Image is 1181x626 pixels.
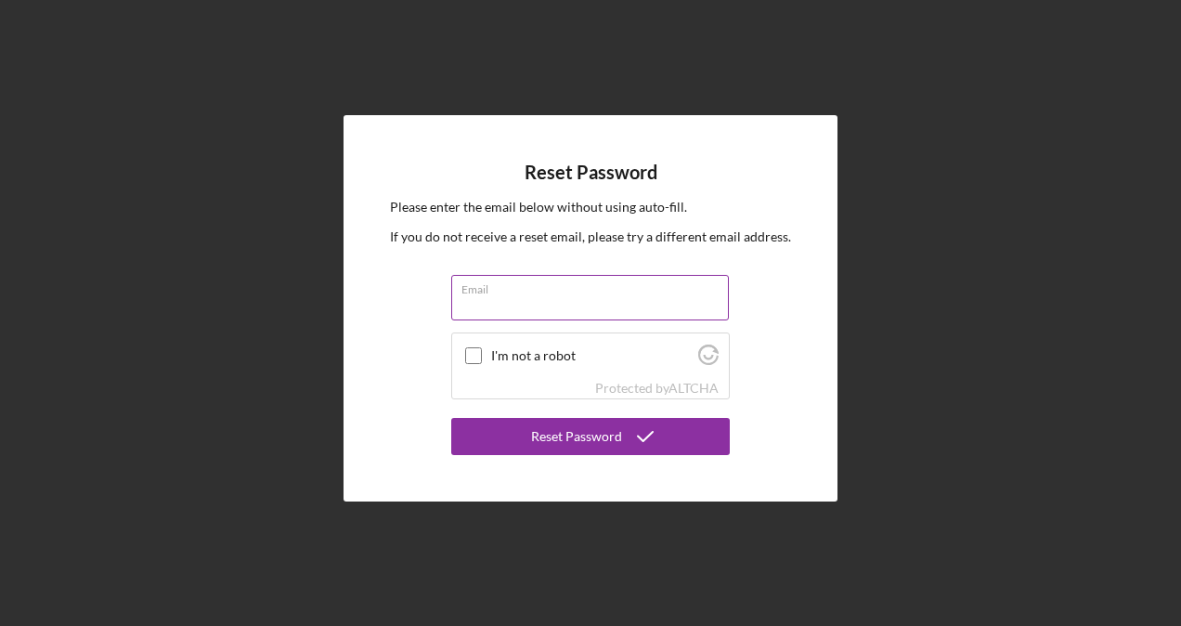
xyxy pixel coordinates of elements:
[451,418,730,455] button: Reset Password
[595,381,719,396] div: Protected by
[531,418,622,455] div: Reset Password
[461,276,729,296] label: Email
[698,352,719,368] a: Visit Altcha.org
[525,162,657,183] h4: Reset Password
[390,227,791,247] p: If you do not receive a reset email, please try a different email address.
[668,380,719,396] a: Visit Altcha.org
[390,197,791,217] p: Please enter the email below without using auto-fill.
[491,348,693,363] label: I'm not a robot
